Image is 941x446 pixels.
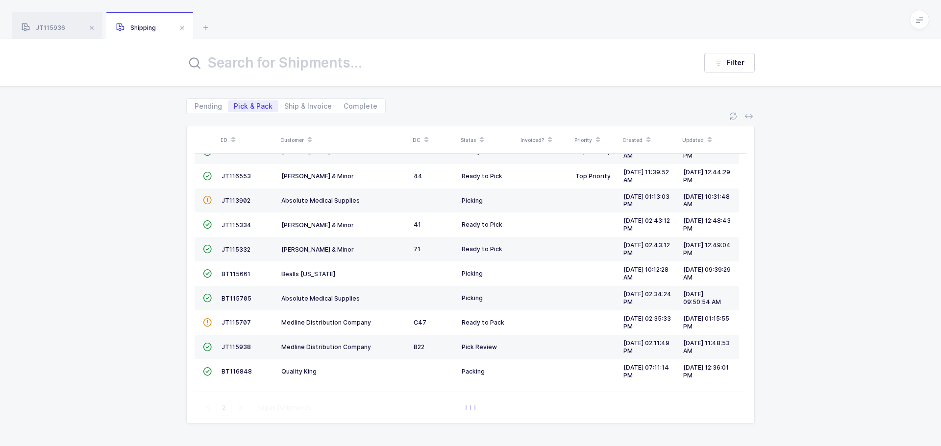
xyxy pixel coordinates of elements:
span: Ready to Pack [462,319,504,326]
span: 44 [414,172,422,180]
span: Picking [462,294,483,302]
span: Packing [462,368,485,375]
button: Filter [704,53,755,72]
div: Updated [682,132,736,148]
div: Invoiced? [520,132,569,148]
span: [DATE] 07:11:14 PM [623,364,669,379]
span: Shipping [116,24,156,31]
span: [DATE] 01:13:03 PM [623,193,669,208]
span: [DATE] 12:36:01 PM [683,364,729,379]
span: Pick & Pack [234,103,272,110]
span: Complete [344,103,377,110]
span: Ready to Pick [462,245,502,253]
span: JT115936 [22,24,65,31]
span: Bealls [US_STATE] [281,270,335,278]
span: Medline Distribution Company [281,319,371,326]
div: Customer [280,132,407,148]
span: BT115705 [222,295,251,302]
span: Pending [195,103,222,110]
span: [DATE] 12:44:29 PM [683,168,730,184]
span:  [203,270,212,277]
span: [PERSON_NAME] & Minor [281,246,354,253]
span: [PERSON_NAME] & Minor [281,172,354,180]
span: JT116553 [222,172,251,180]
span: JT115707 [222,319,251,326]
span: [DATE] 02:34:24 PM [623,290,671,305]
span: [DATE] 11:12:13 AM [623,144,667,159]
span: [DATE] 09:50:54 AM [683,290,721,305]
span: Ship & Invoice [284,103,332,110]
span: Medline Distribution Company [281,343,371,351]
span: [DATE] 02:35:33 PM [623,315,671,330]
span: B22 [414,343,424,351]
span: Top Priority [575,172,611,180]
span:  [203,245,212,253]
span: [DATE] 01:15:55 PM [683,315,729,330]
span: JT115332 [222,246,250,253]
span: [DATE] 10:31:48 AM [683,193,730,208]
span: [PERSON_NAME] & Minor [281,221,354,229]
span: BT116848 [222,368,252,375]
span: [DATE] 12:48:43 PM [683,217,731,232]
div: Priority [574,132,617,148]
span: Ready to Pick [462,172,502,180]
span: Quality King [281,368,317,375]
span:  [203,196,212,204]
div: DC [413,132,455,148]
span: Ready to Pick [462,221,502,228]
span: [DATE] 11:39:52 AM [623,168,669,184]
span: [DATE] 12:49:04 PM [683,241,731,257]
span: 94 [414,148,422,155]
span: 41 [414,221,421,228]
span: Picking [462,270,483,277]
span: Absolute Medical Supplies [281,295,360,302]
span:  [203,172,212,180]
span: Top Priority [575,148,611,155]
span:  [203,368,212,375]
input: Search for Shipments... [186,51,685,74]
div: Created [622,132,676,148]
span:  [203,343,212,351]
span: Filter [726,58,744,68]
span:  [203,221,212,228]
span: Picking [462,197,483,204]
span: Absolute Medical Supplies [281,197,360,204]
span:  [203,319,212,326]
span: [DATE] 11:48:53 AM [683,339,730,354]
div: Status [461,132,515,148]
span: [DATE] 02:11:49 PM [623,339,669,354]
span: 71 [414,245,421,253]
span: [DATE] 12:46:43 PM [683,144,731,159]
span: [DATE] 10:12:28 AM [623,266,669,281]
div: ID [221,132,274,148]
span:  [203,294,212,302]
span: BT115661 [222,270,250,278]
span: C47 [414,319,426,326]
span: Pick Review [462,343,497,351]
span: Ready to Pick [462,148,502,155]
span: [DATE] 09:39:29 AM [683,266,731,281]
span: JT115334 [222,221,251,229]
span: [DATE] 02:43:12 PM [623,217,670,232]
span: JT113902 [222,197,250,204]
span: [DATE] 02:43:12 PM [623,241,670,257]
span: JT115938 [222,343,251,351]
span:  [203,148,212,155]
